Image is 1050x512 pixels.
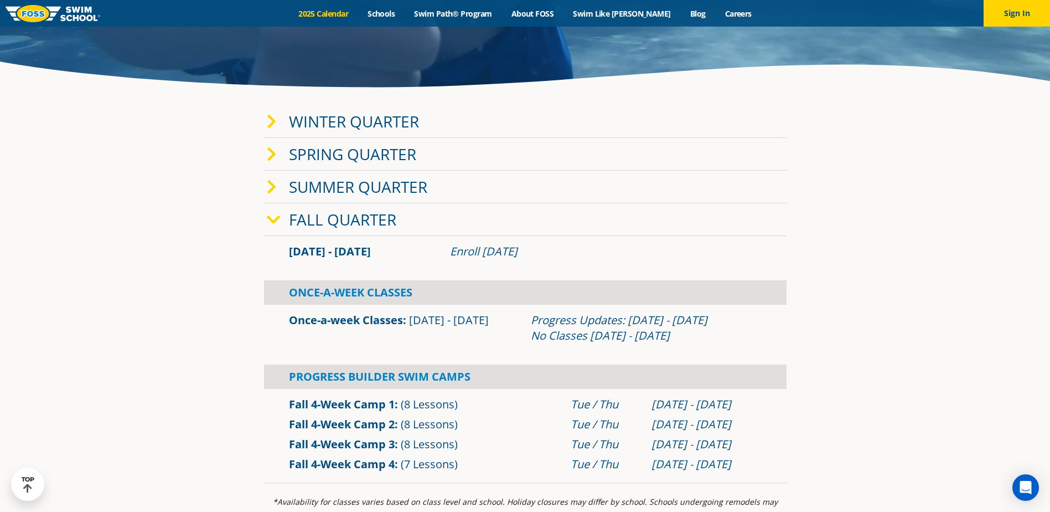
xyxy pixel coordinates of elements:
[563,8,681,19] a: Swim Like [PERSON_NAME]
[289,144,416,165] a: Spring Quarter
[571,417,640,432] div: Tue / Thu
[264,280,787,305] div: Once-A-Week Classes
[289,111,419,132] a: Winter Quarter
[651,397,762,412] div: [DATE] - [DATE]
[289,397,395,412] a: Fall 4-Week Camp 1
[289,209,396,230] a: Fall Quarter
[358,8,405,19] a: Schools
[289,176,427,197] a: Summer Quarter
[6,5,100,22] img: FOSS Swim School Logo
[1012,474,1039,501] div: Open Intercom Messenger
[571,437,640,452] div: Tue / Thu
[680,8,715,19] a: Blog
[501,8,563,19] a: About FOSS
[264,365,787,389] div: Progress Builder Swim Camps
[651,457,762,472] div: [DATE] - [DATE]
[715,8,761,19] a: Careers
[401,397,458,412] span: (8 Lessons)
[401,437,458,452] span: (8 Lessons)
[531,313,762,344] div: Progress Updates: [DATE] - [DATE] No Classes [DATE] - [DATE]
[651,437,762,452] div: [DATE] - [DATE]
[289,437,395,452] a: Fall 4-Week Camp 3
[289,417,395,432] a: Fall 4-Week Camp 2
[401,457,458,472] span: (7 Lessons)
[651,417,762,432] div: [DATE] - [DATE]
[405,8,501,19] a: Swim Path® Program
[409,313,489,327] span: [DATE] - [DATE]
[289,244,371,259] span: [DATE] - [DATE]
[289,457,395,472] a: Fall 4-Week Camp 4
[571,457,640,472] div: Tue / Thu
[289,8,358,19] a: 2025 Calendar
[450,244,762,259] div: Enroll [DATE]
[22,476,34,493] div: TOP
[289,313,403,327] a: Once-a-week Classes
[571,397,640,412] div: Tue / Thu
[401,417,458,432] span: (8 Lessons)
